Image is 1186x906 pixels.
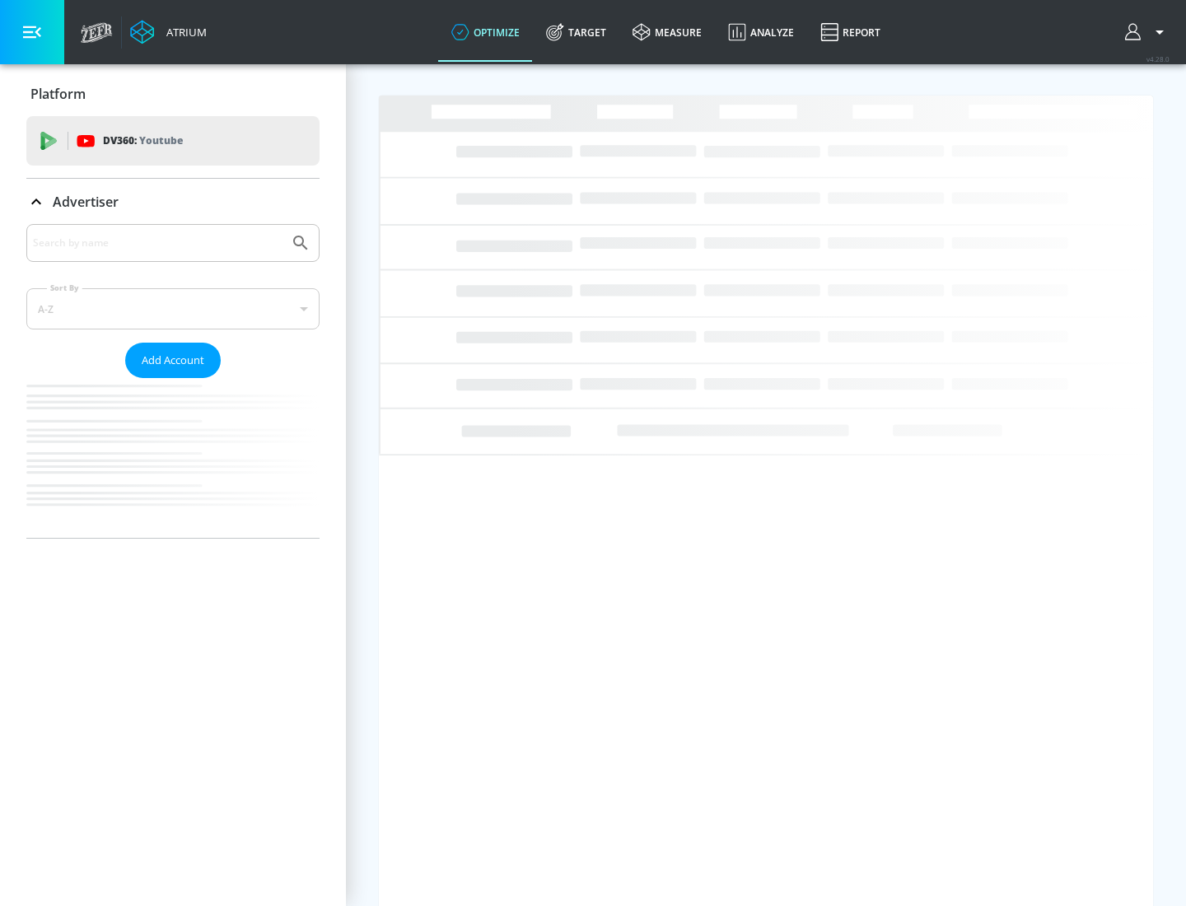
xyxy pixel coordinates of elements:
[438,2,533,62] a: optimize
[103,132,183,150] p: DV360:
[619,2,715,62] a: measure
[30,85,86,103] p: Platform
[26,116,320,166] div: DV360: Youtube
[26,71,320,117] div: Platform
[1146,54,1170,63] span: v 4.28.0
[142,351,204,370] span: Add Account
[26,224,320,538] div: Advertiser
[533,2,619,62] a: Target
[160,25,207,40] div: Atrium
[33,232,282,254] input: Search by name
[807,2,894,62] a: Report
[130,20,207,44] a: Atrium
[139,132,183,149] p: Youtube
[26,378,320,538] nav: list of Advertiser
[26,288,320,329] div: A-Z
[26,179,320,225] div: Advertiser
[47,283,82,293] label: Sort By
[125,343,221,378] button: Add Account
[715,2,807,62] a: Analyze
[53,193,119,211] p: Advertiser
